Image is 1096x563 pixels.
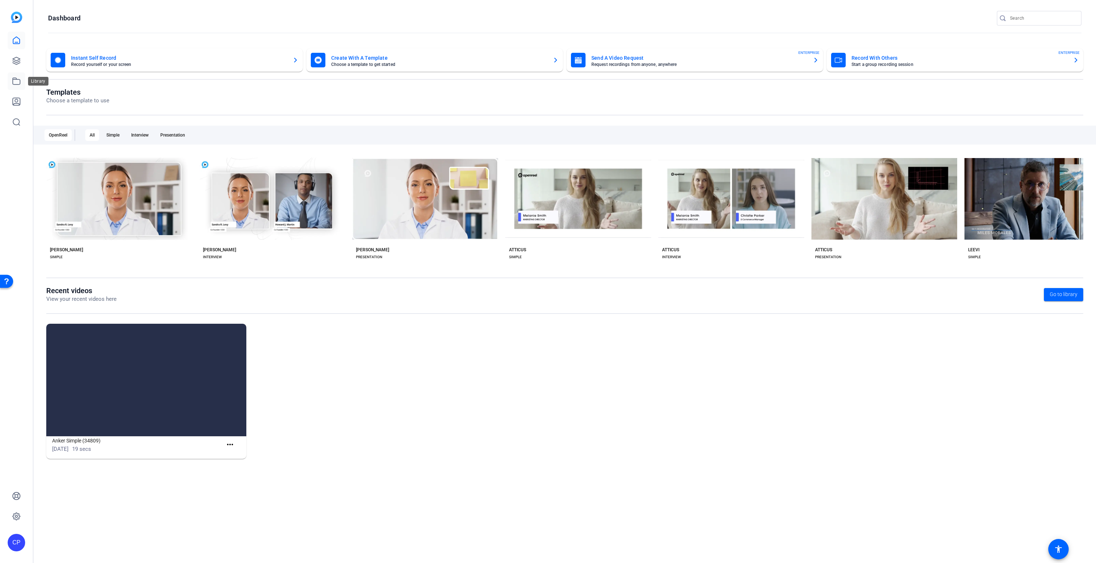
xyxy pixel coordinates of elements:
[156,129,189,141] div: Presentation
[815,254,841,260] div: PRESENTATION
[662,247,679,253] div: ATTICUS
[72,446,91,452] span: 19 secs
[356,254,382,260] div: PRESENTATION
[1054,545,1063,554] mat-icon: accessibility
[852,62,1067,67] mat-card-subtitle: Start a group recording session
[46,97,109,105] p: Choose a template to use
[8,534,25,551] div: CP
[827,48,1083,72] button: Record With OthersStart a group recording sessionENTERPRISE
[71,54,287,62] mat-card-title: Instant Self Record
[306,48,563,72] button: Create With A TemplateChoose a template to get started
[50,254,63,260] div: SIMPLE
[591,62,807,67] mat-card-subtitle: Request recordings from anyone, anywhere
[798,50,819,55] span: ENTERPRISE
[71,62,287,67] mat-card-subtitle: Record yourself or your screen
[28,77,48,86] div: Library
[102,129,124,141] div: Simple
[50,247,83,253] div: [PERSON_NAME]
[567,48,823,72] button: Send A Video RequestRequest recordings from anyone, anywhereENTERPRISE
[46,286,117,295] h1: Recent videos
[509,254,522,260] div: SIMPLE
[331,54,547,62] mat-card-title: Create With A Template
[1050,291,1077,298] span: Go to library
[203,254,222,260] div: INTERVIEW
[1058,50,1080,55] span: ENTERPRISE
[968,247,979,253] div: LEEVI
[203,247,236,253] div: [PERSON_NAME]
[52,446,68,452] span: [DATE]
[331,62,547,67] mat-card-subtitle: Choose a template to get started
[1044,288,1083,301] a: Go to library
[11,12,22,23] img: blue-gradient.svg
[46,88,109,97] h1: Templates
[356,247,389,253] div: [PERSON_NAME]
[509,247,526,253] div: ATTICUS
[662,254,681,260] div: INTERVIEW
[46,48,303,72] button: Instant Self RecordRecord yourself or your screen
[85,129,99,141] div: All
[44,129,72,141] div: OpenReel
[591,54,807,62] mat-card-title: Send A Video Request
[46,324,246,436] img: Anker Simple (34809)
[852,54,1067,62] mat-card-title: Record With Others
[815,247,832,253] div: ATTICUS
[48,14,81,23] h1: Dashboard
[968,254,981,260] div: SIMPLE
[52,436,223,445] h1: Anker Simple (34809)
[1010,14,1076,23] input: Search
[226,440,235,449] mat-icon: more_horiz
[46,295,117,303] p: View your recent videos here
[127,129,153,141] div: Interview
